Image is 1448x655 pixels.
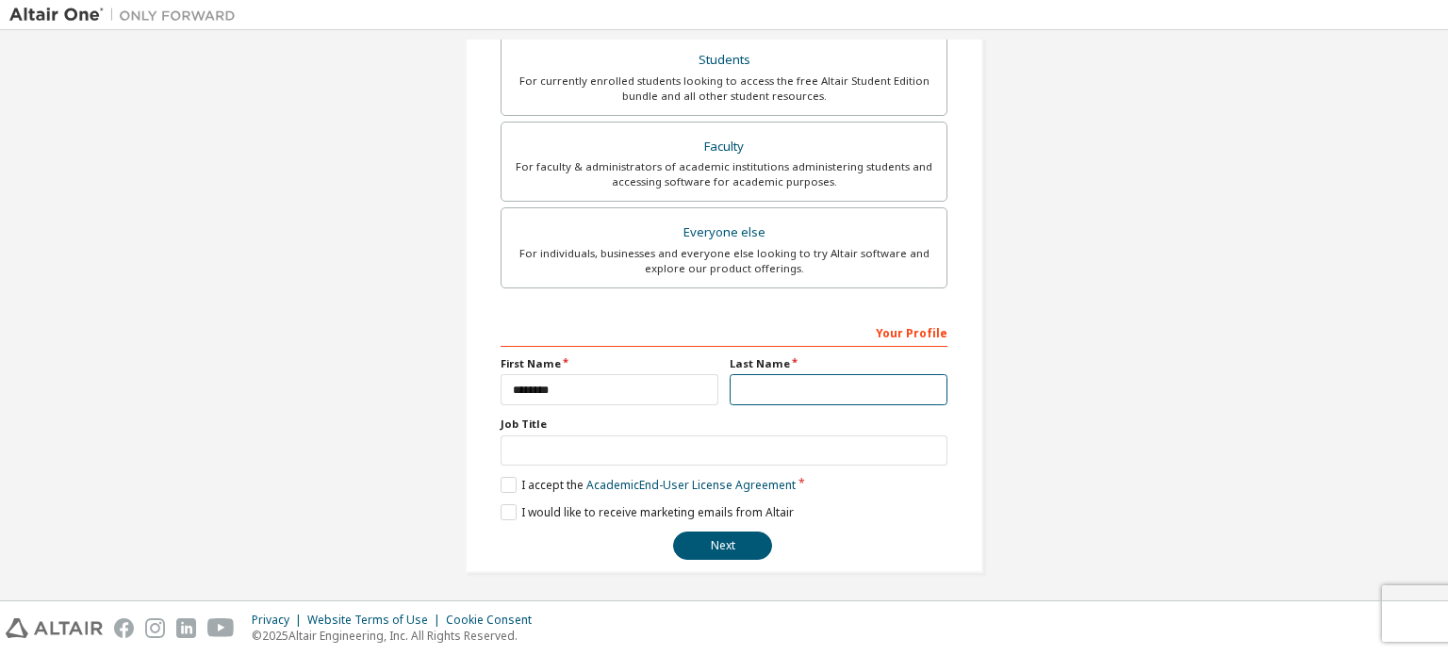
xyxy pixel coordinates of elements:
[252,628,543,644] p: © 2025 Altair Engineering, Inc. All Rights Reserved.
[207,618,235,638] img: youtube.svg
[307,613,446,628] div: Website Terms of Use
[176,618,196,638] img: linkedin.svg
[446,613,543,628] div: Cookie Consent
[6,618,103,638] img: altair_logo.svg
[513,246,935,276] div: For individuals, businesses and everyone else looking to try Altair software and explore our prod...
[586,477,796,493] a: Academic End-User License Agreement
[501,317,947,347] div: Your Profile
[9,6,245,25] img: Altair One
[513,220,935,246] div: Everyone else
[145,618,165,638] img: instagram.svg
[513,134,935,160] div: Faculty
[114,618,134,638] img: facebook.svg
[673,532,772,560] button: Next
[501,356,718,371] label: First Name
[513,159,935,189] div: For faculty & administrators of academic institutions administering students and accessing softwa...
[730,356,947,371] label: Last Name
[513,74,935,104] div: For currently enrolled students looking to access the free Altair Student Edition bundle and all ...
[252,613,307,628] div: Privacy
[501,417,947,432] label: Job Title
[501,504,794,520] label: I would like to receive marketing emails from Altair
[513,47,935,74] div: Students
[501,477,796,493] label: I accept the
